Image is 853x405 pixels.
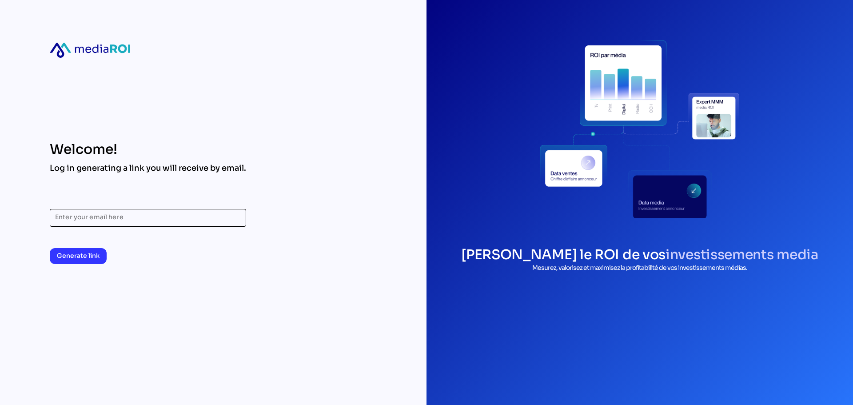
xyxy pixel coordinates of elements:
[50,248,107,264] button: Generate link
[50,163,246,173] div: Log in generating a link you will receive by email.
[461,246,818,263] h1: [PERSON_NAME] le ROI de vos
[50,43,130,58] div: mediaroi
[461,263,818,273] p: Mesurez, valorisez et maximisez la profitabilité de vos investissements médias.
[540,28,740,229] div: login
[50,141,246,157] div: Welcome!
[666,246,818,263] span: investissements media
[57,250,100,261] span: Generate link
[55,209,241,227] input: Enter your email here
